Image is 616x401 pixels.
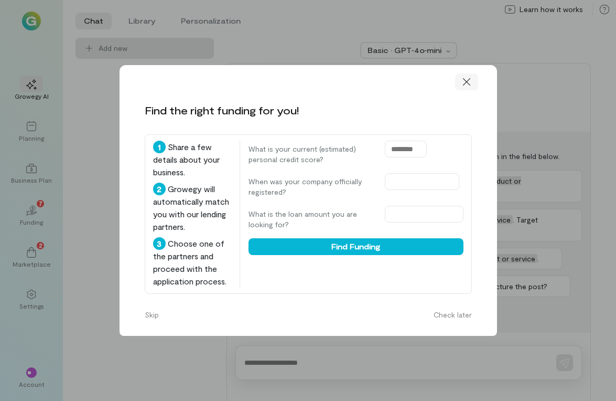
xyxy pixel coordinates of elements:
[153,183,166,195] div: 2
[248,144,374,165] label: What is your current (estimated) personal credit score?
[153,237,231,288] div: Choose one of the partners and proceed with the application process.
[248,209,374,230] label: What is the loan amount you are looking for?
[153,141,166,153] div: 1
[248,176,374,197] label: When was your company officially registered?
[153,141,231,178] div: Share a few details about your business.
[138,307,165,323] button: Skip
[153,237,166,250] div: 3
[248,238,463,255] button: Find Funding
[153,183,231,233] div: Growegy will automatically match you with our lending partners.
[427,307,478,323] button: Check later
[145,103,299,118] div: Find the right funding for you!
